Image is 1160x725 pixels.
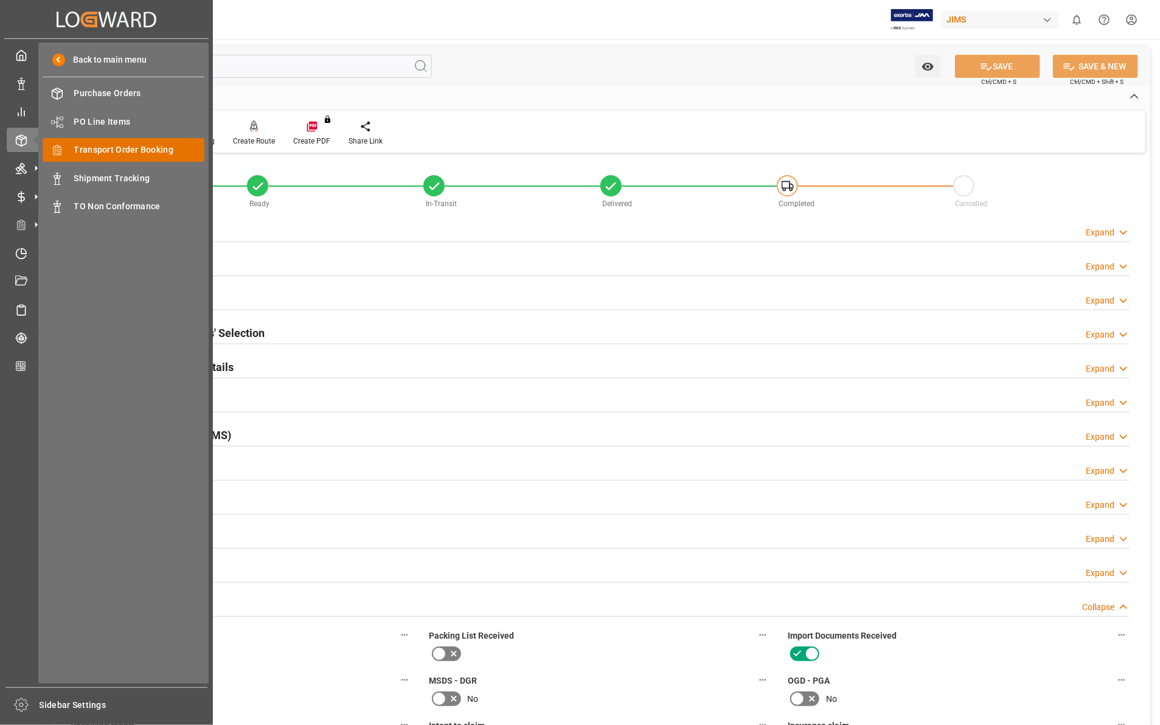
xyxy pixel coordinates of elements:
span: No [826,693,837,706]
span: PO Line Items [74,116,205,128]
div: JIMS [942,11,1058,29]
span: Shipment Tracking [74,172,205,185]
div: Create Route [233,136,275,147]
span: OGD - PGA [788,675,830,687]
a: CO2 Calculator [7,354,206,378]
span: TO Non Conformance [74,200,205,213]
button: show 0 new notifications [1063,6,1091,33]
div: Expand [1086,431,1114,443]
div: Expand [1086,397,1114,409]
a: Document Management [7,269,206,293]
span: Import Documents Received [788,630,897,642]
div: Collapse [1082,601,1114,614]
span: Completed [779,199,814,208]
a: My Cockpit [7,43,206,67]
a: Transport Order Booking [43,138,204,162]
button: Packing List Received [755,627,771,643]
button: OGD - PGA [1114,672,1130,688]
span: Ctrl/CMD + Shift + S [1070,77,1124,86]
span: No [468,693,479,706]
a: PO Line Items [43,109,204,133]
span: Transport Order Booking [74,144,205,156]
button: Shipping instructions SENT [397,627,412,643]
div: Expand [1086,533,1114,546]
button: open menu [915,55,940,78]
div: Expand [1086,260,1114,273]
button: Customs documents sent to broker [397,672,412,688]
span: Cancelled [955,199,987,208]
div: Expand [1086,465,1114,477]
span: Ready [249,199,269,208]
a: Timeslot Management V2 [7,241,206,265]
span: Delivered [602,199,632,208]
a: Tracking Shipment [7,326,206,350]
a: My Reports [7,100,206,123]
span: In-Transit [426,199,457,208]
button: MSDS - DGR [755,672,771,688]
button: Help Center [1091,6,1118,33]
button: SAVE [955,55,1040,78]
span: Sidebar Settings [40,699,208,712]
a: TO Non Conformance [43,195,204,218]
input: Search Fields [56,55,432,78]
button: JIMS [942,8,1063,31]
span: Ctrl/CMD + S [981,77,1016,86]
span: MSDS - DGR [429,675,478,687]
a: Sailing Schedules [7,297,206,321]
button: SAVE & NEW [1053,55,1138,78]
div: Expand [1086,226,1114,239]
span: Purchase Orders [74,87,205,100]
span: Back to main menu [65,54,147,66]
div: Share Link [349,136,383,147]
a: Purchase Orders [43,82,204,105]
div: Expand [1086,328,1114,341]
a: Shipment Tracking [43,166,204,190]
a: Data Management [7,71,206,95]
div: Expand [1086,362,1114,375]
span: Packing List Received [429,630,515,642]
div: Expand [1086,567,1114,580]
div: Expand [1086,294,1114,307]
img: Exertis%20JAM%20-%20Email%20Logo.jpg_1722504956.jpg [891,9,933,30]
div: Expand [1086,499,1114,512]
button: Import Documents Received [1114,627,1130,643]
